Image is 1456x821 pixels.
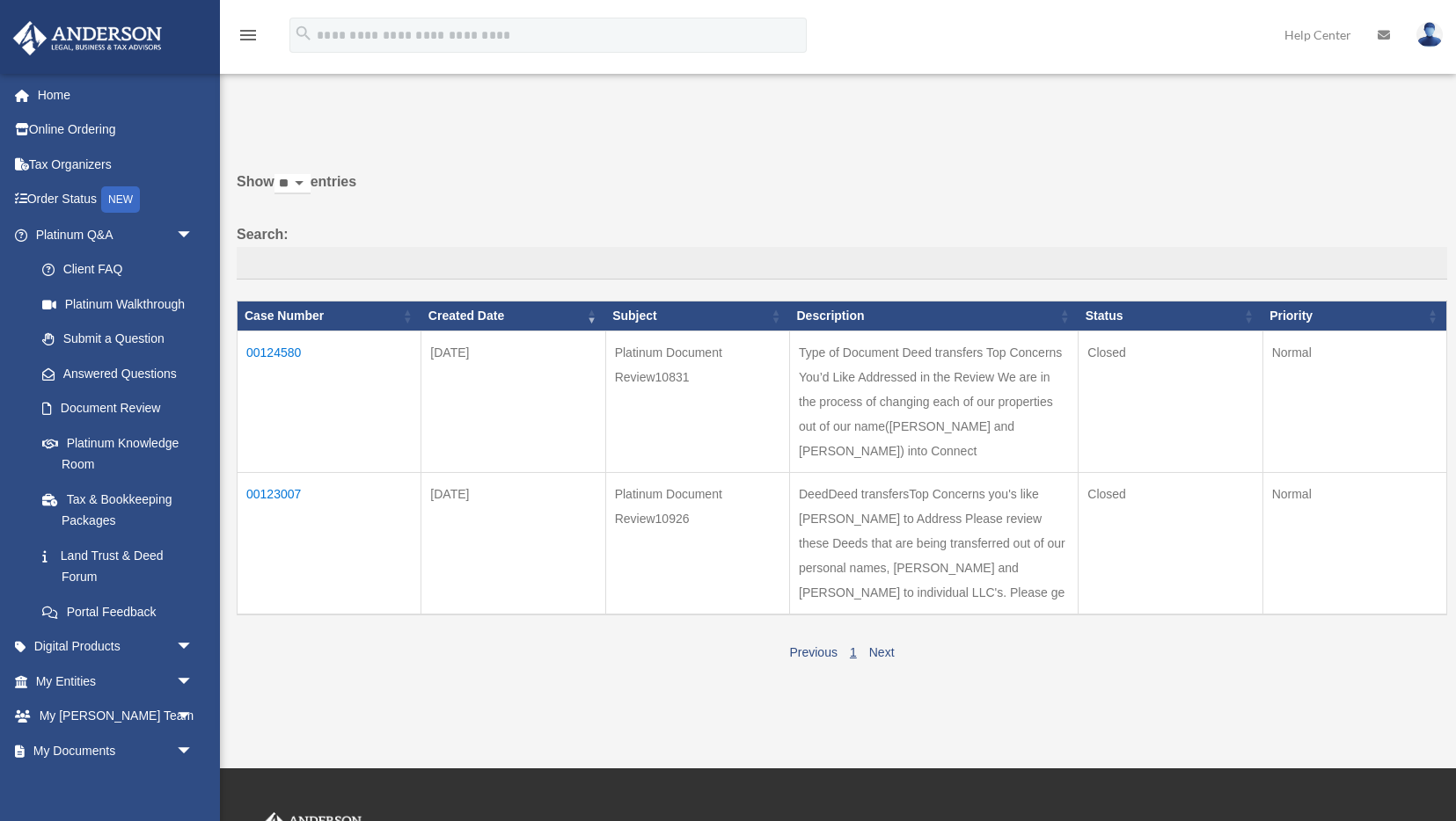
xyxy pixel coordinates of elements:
[8,21,167,55] img: Anderson Advisors Platinum Portal
[1079,331,1262,472] td: Closed
[12,113,220,148] a: Online Ordering
[790,302,1079,331] th: Description: activate to sort column ascending
[25,425,211,482] a: Platinum Knowledge Room
[25,252,211,287] a: Client FAQ
[12,182,220,218] a: Order StatusNEW
[12,77,220,113] a: Home
[238,31,259,46] a: menu
[1079,302,1262,331] th: Status: activate to sort column ascending
[789,645,837,659] a: Previous
[176,733,211,769] span: arrow_drop_down
[237,222,1447,280] label: Search:
[12,629,220,665] a: Digital Productsarrow_drop_down
[790,331,1079,472] td: Type of Document Deed transfers Top Concerns You’d Like Addressed in the Review We are in the pro...
[1262,302,1446,331] th: Priority: activate to sort column ascending
[101,186,140,213] div: NEW
[12,699,220,734] a: My [PERSON_NAME] Teamarrow_drop_down
[237,170,1447,212] label: Show entries
[25,594,211,629] a: Portal Feedback
[605,331,789,472] td: Platinum Document Review10831
[605,302,789,331] th: Subject: activate to sort column ascending
[25,538,211,594] a: Land Trust & Deed Forum
[237,247,1447,280] input: Search:
[25,356,202,391] a: Answered Questions
[25,391,211,426] a: Document Review
[176,699,211,735] span: arrow_drop_down
[12,147,220,182] a: Tax Organizers
[12,217,211,252] a: Platinum Q&Aarrow_drop_down
[238,472,421,614] td: 00123007
[421,472,605,614] td: [DATE]
[421,331,605,472] td: [DATE]
[25,287,211,322] a: Platinum Walkthrough
[12,664,220,699] a: My Entitiesarrow_drop_down
[25,322,211,357] a: Submit a Question
[238,302,421,331] th: Case Number: activate to sort column ascending
[176,629,211,665] span: arrow_drop_down
[238,25,259,46] i: menu
[25,482,211,538] a: Tax & Bookkeeping Packages
[850,645,857,659] a: 1
[1262,331,1446,472] td: Normal
[869,645,895,659] a: Next
[605,472,789,614] td: Platinum Document Review10926
[176,217,211,253] span: arrow_drop_down
[1262,472,1446,614] td: Normal
[12,733,220,768] a: My Documentsarrow_drop_down
[238,331,421,472] td: 00124580
[421,302,605,331] th: Created Date: activate to sort column ascending
[274,174,311,194] select: Showentries
[294,24,313,43] i: search
[790,472,1079,614] td: DeedDeed transfersTop Concerns you's like [PERSON_NAME] to Address Please review these Deeds that...
[1416,22,1443,47] img: User Pic
[1079,472,1262,614] td: Closed
[176,664,211,700] span: arrow_drop_down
